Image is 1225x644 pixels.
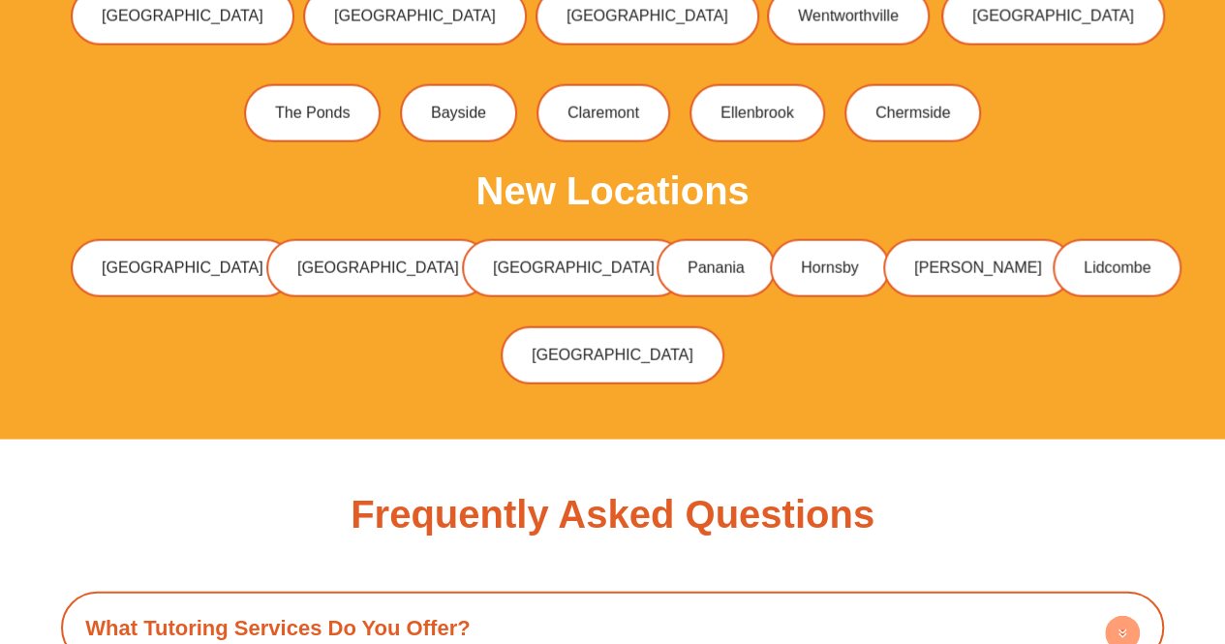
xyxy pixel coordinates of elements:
a: [GEOGRAPHIC_DATA] [266,239,490,297]
span: [GEOGRAPHIC_DATA] [532,348,693,363]
a: Claremont [536,84,670,142]
a: Ellenbrook [689,84,825,142]
a: Bayside [400,84,517,142]
a: [GEOGRAPHIC_DATA] [501,326,724,384]
span: [GEOGRAPHIC_DATA] [567,9,728,24]
a: The Ponds [244,84,381,142]
iframe: Chat Widget [903,425,1225,644]
a: Panania [657,239,776,297]
a: [GEOGRAPHIC_DATA] [462,239,686,297]
span: [GEOGRAPHIC_DATA] [334,9,496,24]
span: Wentworthville [798,9,899,24]
a: Lidcombe [1053,239,1181,297]
span: Panania [688,261,745,276]
h2: Frequently Asked Questions [351,495,874,534]
span: [GEOGRAPHIC_DATA] [102,9,263,24]
span: Claremont [567,106,639,121]
h2: New Locations [475,171,749,210]
span: Lidcombe [1084,261,1150,276]
span: Chermside [875,106,950,121]
span: [GEOGRAPHIC_DATA] [493,261,655,276]
a: Hornsby [770,239,890,297]
a: What Tutoring Services Do You Offer? [85,616,470,640]
span: [GEOGRAPHIC_DATA] [972,9,1134,24]
a: Chermside [844,84,981,142]
a: [PERSON_NAME] [883,239,1073,297]
span: [GEOGRAPHIC_DATA] [297,261,459,276]
span: Hornsby [801,261,859,276]
span: The Ponds [275,106,350,121]
a: [GEOGRAPHIC_DATA] [71,239,294,297]
span: [PERSON_NAME] [914,261,1042,276]
span: [GEOGRAPHIC_DATA] [102,261,263,276]
span: Bayside [431,106,486,121]
span: Ellenbrook [720,106,794,121]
